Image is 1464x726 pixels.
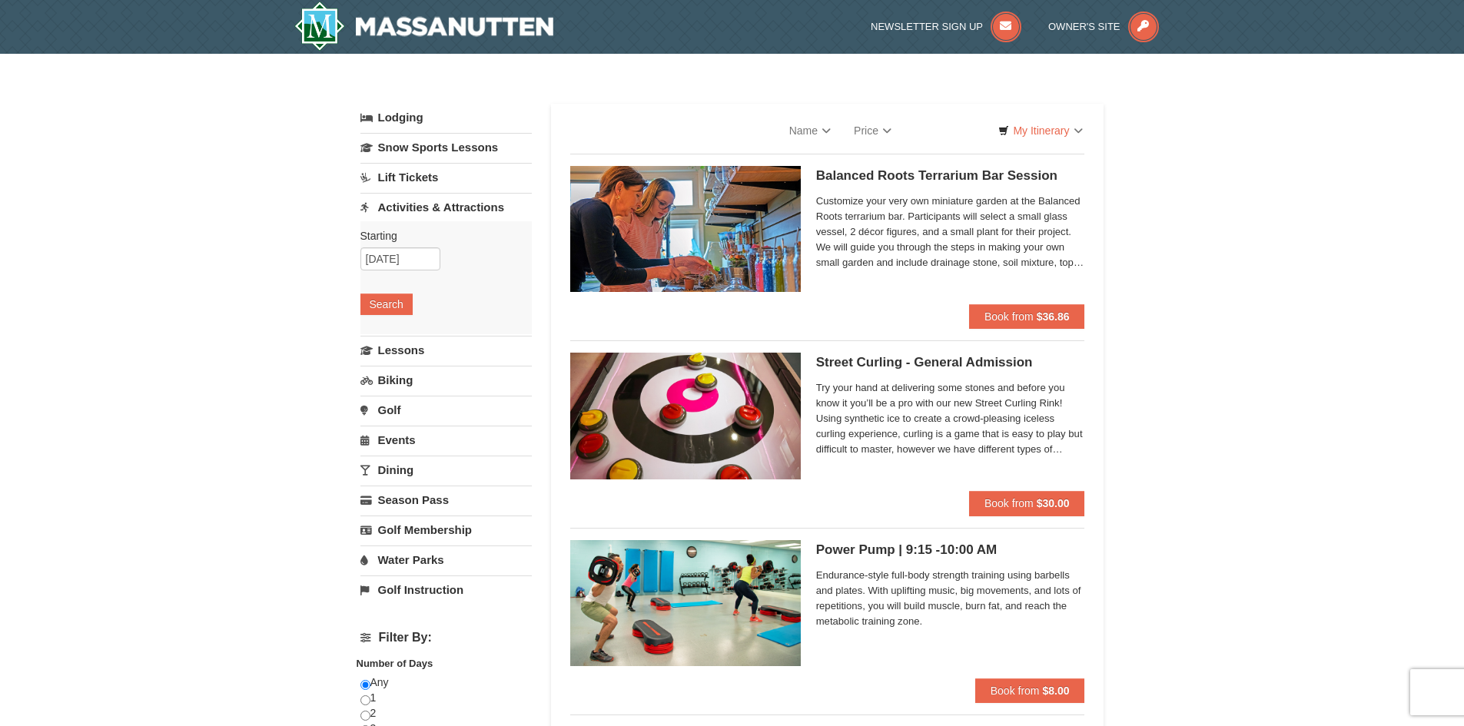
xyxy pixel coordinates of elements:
span: Book from [991,685,1040,697]
img: Massanutten Resort Logo [294,2,554,51]
span: Customize your very own miniature garden at the Balanced Roots terrarium bar. Participants will s... [816,194,1085,270]
a: Golf [360,396,532,424]
a: Biking [360,366,532,394]
a: My Itinerary [988,119,1092,142]
a: Season Pass [360,486,532,514]
a: Snow Sports Lessons [360,133,532,161]
a: Lodging [360,104,532,131]
a: Newsletter Sign Up [871,21,1021,32]
a: Lessons [360,336,532,364]
span: Endurance-style full-body strength training using barbells and plates. With uplifting music, big ... [816,568,1085,629]
h5: Power Pump | 9:15 -10:00 AM [816,542,1085,558]
h5: Balanced Roots Terrarium Bar Session [816,168,1085,184]
span: Newsletter Sign Up [871,21,983,32]
img: 6619873-729-39c22307.jpg [570,540,801,666]
a: Water Parks [360,545,532,574]
strong: $8.00 [1042,685,1069,697]
a: Events [360,426,532,454]
span: Book from [984,497,1034,509]
span: Owner's Site [1048,21,1120,32]
span: Book from [984,310,1034,323]
button: Search [360,293,413,315]
h4: Filter By: [360,631,532,645]
a: Massanutten Resort [294,2,554,51]
span: Try your hand at delivering some stones and before you know it you’ll be a pro with our new Stree... [816,380,1085,457]
a: Activities & Attractions [360,193,532,221]
button: Book from $8.00 [975,678,1085,703]
h5: Street Curling - General Admission [816,355,1085,370]
img: 18871151-30-393e4332.jpg [570,166,801,292]
a: Golf Membership [360,515,532,544]
strong: $30.00 [1037,497,1070,509]
a: Name [778,115,842,146]
a: Owner's Site [1048,21,1159,32]
button: Book from $36.86 [969,304,1085,329]
button: Book from $30.00 [969,491,1085,515]
a: Price [842,115,903,146]
a: Golf Instruction [360,575,532,604]
a: Dining [360,456,532,484]
strong: Number of Days [357,658,433,669]
strong: $36.86 [1037,310,1070,323]
label: Starting [360,228,520,244]
a: Lift Tickets [360,163,532,191]
img: 15390471-88-44377514.jpg [570,353,801,479]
